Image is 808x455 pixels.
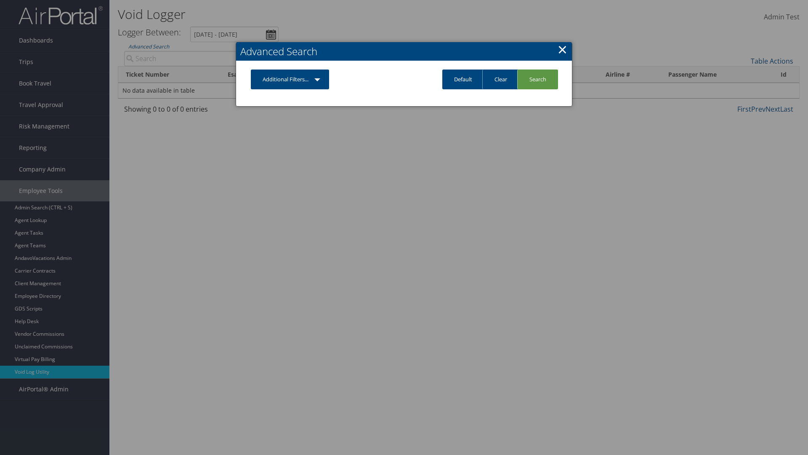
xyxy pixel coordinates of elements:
h2: Advanced Search [236,42,572,61]
a: Search [517,70,558,89]
a: Additional Filters... [251,70,329,89]
a: Close [558,41,567,58]
a: Clear [482,70,519,89]
a: Default [442,70,484,89]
